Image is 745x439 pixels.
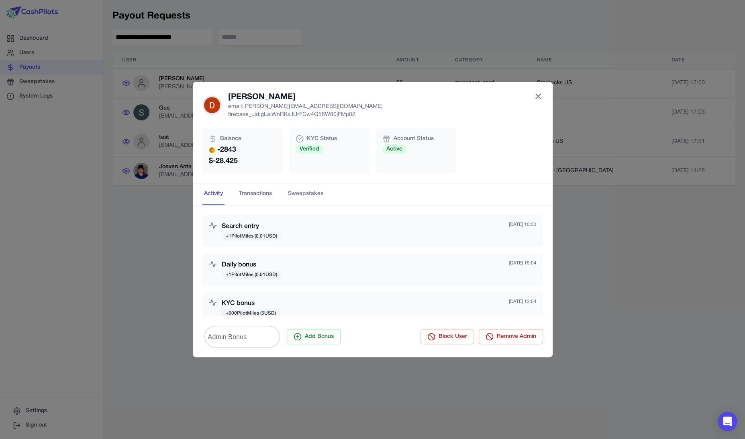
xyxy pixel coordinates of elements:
span: + 1 PilotMiles ( 0.01 USD) [222,271,281,279]
nav: Tabs [193,183,553,205]
button: Add Bonus [287,329,341,344]
span: Active [382,144,406,154]
p: [DATE] 12:04 [509,299,537,305]
h3: Search entry [222,222,281,231]
span: Account Status [394,135,434,143]
button: Block User [420,329,474,344]
span: Balance [220,135,241,143]
button: Sweepstakes [286,183,325,205]
p: email: [PERSON_NAME][EMAIL_ADDRESS][DOMAIN_NAME] [228,103,383,111]
h3: KYC bonus [222,299,280,308]
button: Remove Admin [479,329,543,344]
p: [DATE] 10:33 [509,222,537,228]
div: Open Intercom Messenger [718,412,737,431]
button: Activity [202,183,225,205]
span: Verified [296,144,323,154]
span: KYC Status [307,135,337,143]
p: firebase_uid: gLaiWnRKxJUrFCw4Q58W80jFMp02 [228,111,383,119]
span: + 1 PilotMiles ( 0.01 USD) [222,232,281,240]
h2: [PERSON_NAME] [228,91,383,103]
h3: Daily bonus [222,260,281,270]
img: PMs [209,147,215,153]
span: + 500 PilotMiles ( 5 USD) [222,309,280,317]
p: -2843 $ -28.425 [209,144,276,167]
p: [DATE] 15:04 [509,260,537,266]
button: Transactions [237,183,274,205]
